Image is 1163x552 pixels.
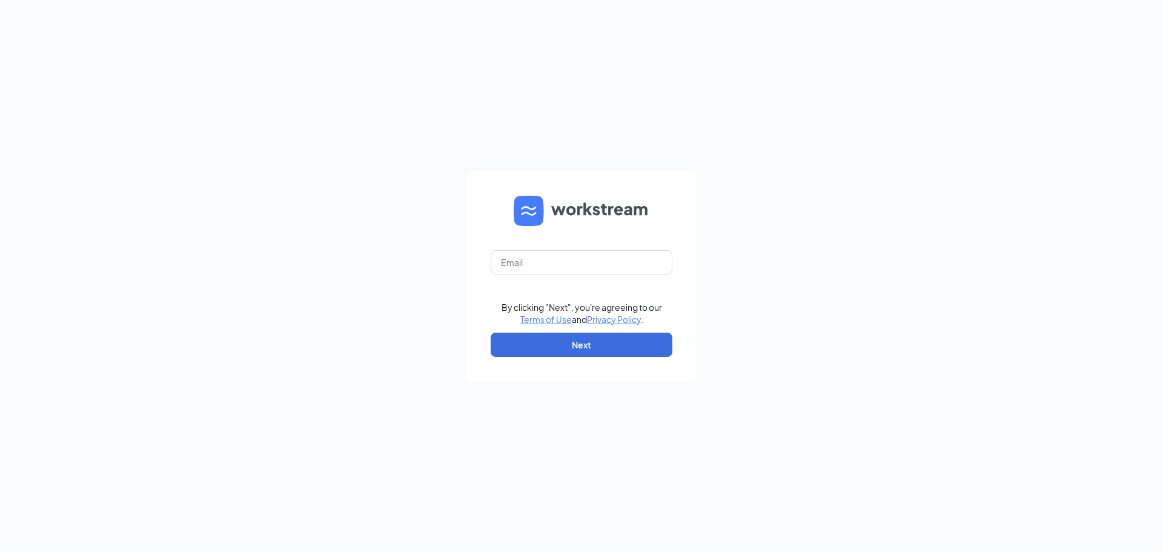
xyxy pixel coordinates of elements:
button: Next [491,333,672,357]
a: Privacy Policy [587,314,641,325]
input: Email [491,250,672,274]
a: Terms of Use [520,314,572,325]
img: WS logo and Workstream text [514,196,649,226]
div: By clicking "Next", you're agreeing to our and . [502,301,662,325]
